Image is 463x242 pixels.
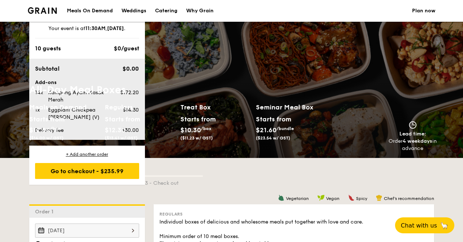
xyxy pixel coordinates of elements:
span: 🦙 [440,221,449,230]
img: icon-clock.2db775ea.svg [407,121,418,129]
img: Grain [28,7,57,14]
span: Order 1 [35,209,56,215]
span: $12.84 [29,126,50,134]
div: Starts from [256,114,291,125]
a: Logotype [28,7,57,14]
span: /box [50,126,61,131]
img: icon-chef-hat.a58ddaea.svg [376,195,382,201]
span: /box [201,126,211,131]
div: Go to checkout - $235.99 [35,163,139,179]
img: icon-spicy.37a8142b.svg [348,195,355,201]
span: Vegetarian [286,196,309,201]
span: ($13.41 w/ GST) [105,135,138,141]
span: ($23.54 w/ GST) [256,135,290,141]
div: Starts from [105,114,137,125]
span: /bundle [276,126,294,131]
div: Starts from [180,114,213,125]
span: ($14.00 w/ GST) [29,135,64,141]
span: Chat with us [401,222,437,229]
div: 10 guests [35,44,61,53]
span: ($11.23 w/ GST) [180,135,213,141]
span: $10.30 [180,126,201,134]
strong: 4 weekdays [403,138,432,144]
img: icon-vegetarian.fe4039eb.svg [278,195,284,201]
div: 3 - Check out [145,177,203,187]
h2: Treat Box [180,102,250,112]
span: Subtotal [35,65,60,72]
strong: [DATE] [107,25,124,32]
div: $0/guest [114,44,139,53]
div: Order in advance [389,138,437,152]
strong: 11:30AM [85,25,106,32]
h2: Seminar Meal Box [256,102,331,112]
span: $21.60 [256,126,276,134]
span: Vegan [326,196,339,201]
span: $12.30 [105,126,125,134]
div: Starts from [29,114,61,125]
h2: Regulars [105,102,175,112]
span: Regulars [159,212,183,217]
h2: Meals on Demand [29,102,99,112]
span: Chef's recommendation [384,196,434,201]
span: Lead time: [399,131,426,137]
button: Chat with us🦙 [395,217,454,233]
span: $0.00 [123,65,139,72]
h1: All-Day Meal Boxes [29,83,331,96]
input: Event date [35,224,139,238]
div: Your event is at , . [35,25,139,38]
span: Spicy [356,196,367,201]
img: icon-vegan.f8ff3823.svg [317,195,325,201]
